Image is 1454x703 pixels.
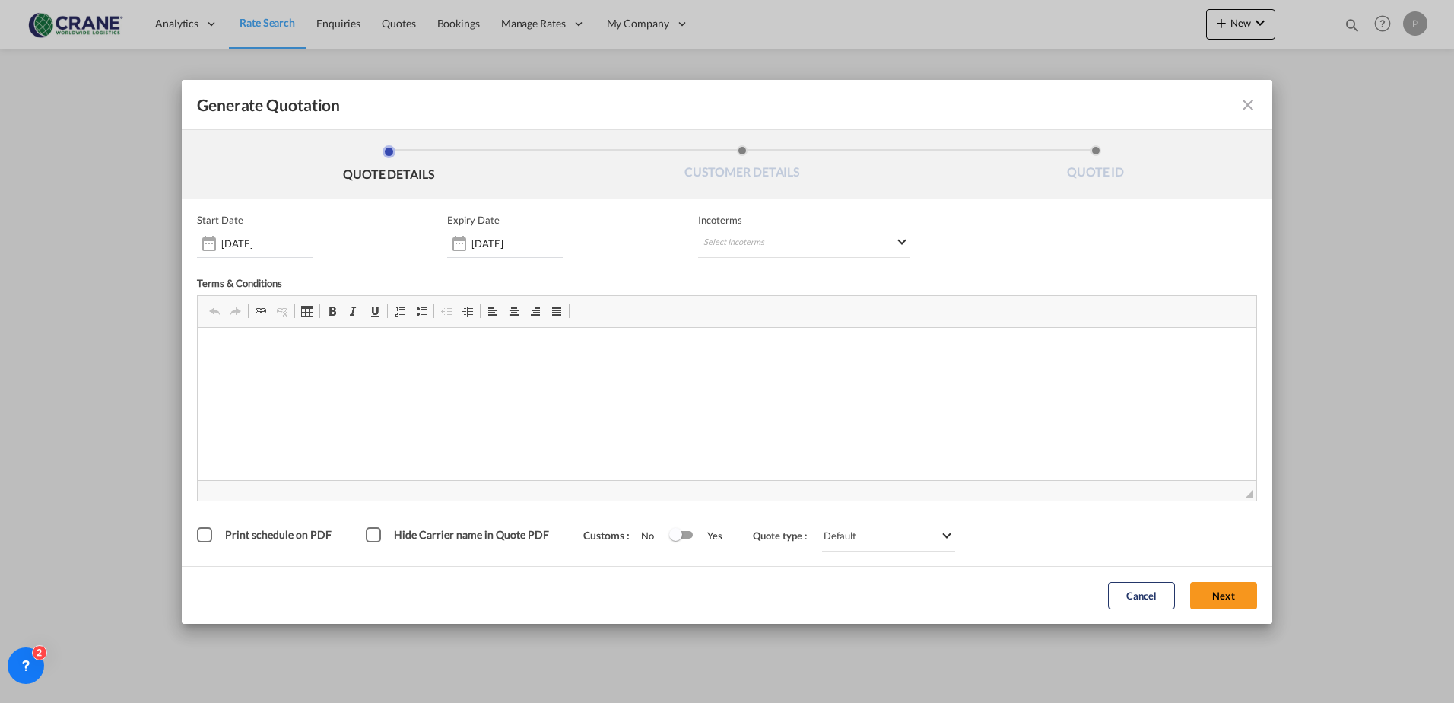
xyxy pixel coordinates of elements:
[411,301,432,321] a: Inserisci/Rimuovi Elenco Puntato
[436,301,457,321] a: Riduci rientro
[698,214,910,226] span: Incoterms
[692,530,722,542] span: Yes
[1239,96,1257,114] md-icon: icon-close fg-AAA8AD cursor m-0
[225,301,246,321] a: Ripristina (Ctrl+Y)
[297,301,318,321] a: Tabella
[197,95,340,115] span: Generate Quotation
[343,301,364,321] a: Corsivo (Ctrl+I)
[546,301,567,321] a: Giustifica
[271,301,293,321] a: Elimina collegamento
[389,301,411,321] a: Inserisci/Rimuovi Elenco Numerato
[366,528,553,543] md-checkbox: Hide Carrier name in Quote PDF
[525,301,546,321] a: Allinea a destra
[197,214,243,226] p: Start Date
[221,237,313,250] input: Start date
[364,301,386,321] a: Sottolineato (Ctrl+U)
[447,214,500,226] p: Expiry Date
[583,529,641,542] span: Customs :
[212,145,566,186] li: QUOTE DETAILS
[698,231,910,258] md-select: Select Incoterms
[753,530,818,542] span: Quote type :
[250,301,271,321] a: Collegamento (Ctrl+K)
[824,530,856,542] div: Default
[197,277,727,295] div: Terms & Conditions
[503,301,525,321] a: Centrato
[1246,490,1253,498] span: Trascina per ridimensionare
[394,528,549,541] span: Hide Carrier name in Quote PDF
[919,145,1272,186] li: QUOTE ID
[471,237,563,250] input: Expiry date
[641,530,669,542] span: No
[1190,582,1257,609] button: Next
[197,528,335,543] md-checkbox: Print schedule on PDF
[322,301,343,321] a: Grassetto (Ctrl+B)
[182,80,1272,624] md-dialog: Generate QuotationQUOTE ...
[482,301,503,321] a: Allinea a sinistra
[457,301,478,321] a: Aumenta rientro
[669,524,692,547] md-switch: Switch 1
[204,301,225,321] a: Annulla (Ctrl+Z)
[198,328,1256,480] iframe: Editor, editor2
[1108,582,1175,609] button: Cancel
[225,528,332,541] span: Print schedule on PDF
[566,145,919,186] li: CUSTOMER DETAILS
